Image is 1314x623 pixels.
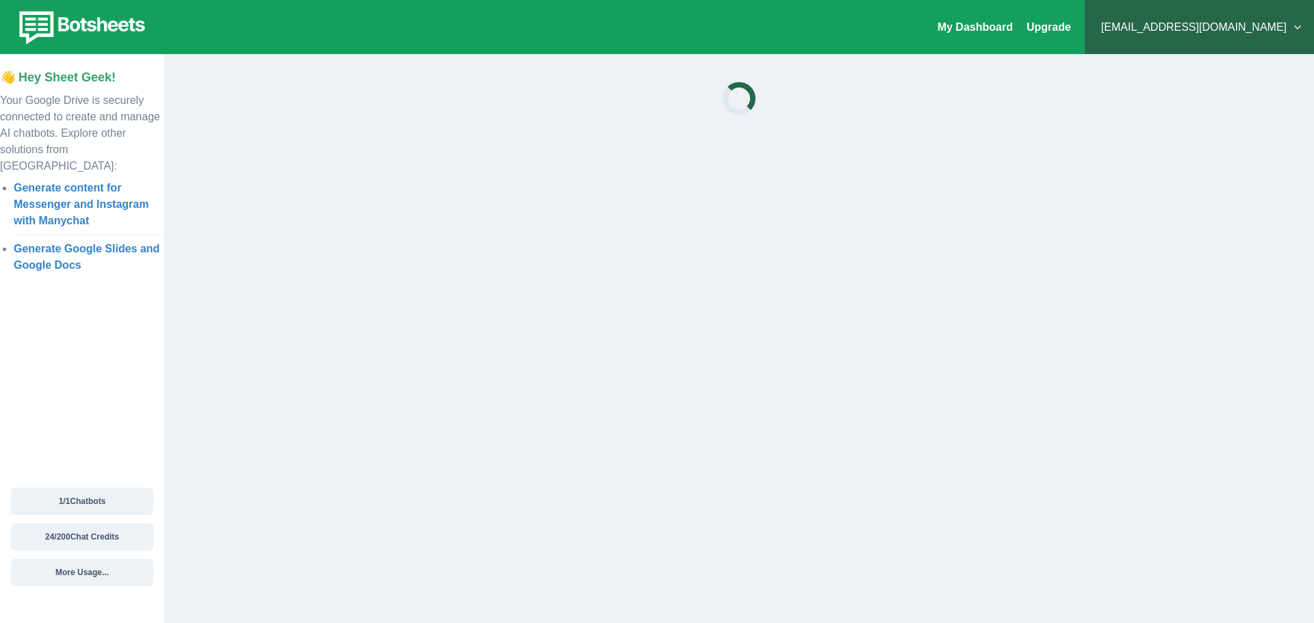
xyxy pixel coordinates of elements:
[938,21,1013,33] a: My Dashboard
[1027,21,1071,33] a: Upgrade
[14,182,149,226] a: Generate content for Messenger and Instagram with Manychat
[11,488,153,515] button: 1/1Chatbots
[11,523,153,551] button: 24/200Chat Credits
[11,8,149,47] img: botsheets-logo.png
[1096,14,1303,41] button: [EMAIL_ADDRESS][DOMAIN_NAME]
[11,559,153,586] button: More Usage...
[14,243,159,271] a: Generate Google Slides and Google Docs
